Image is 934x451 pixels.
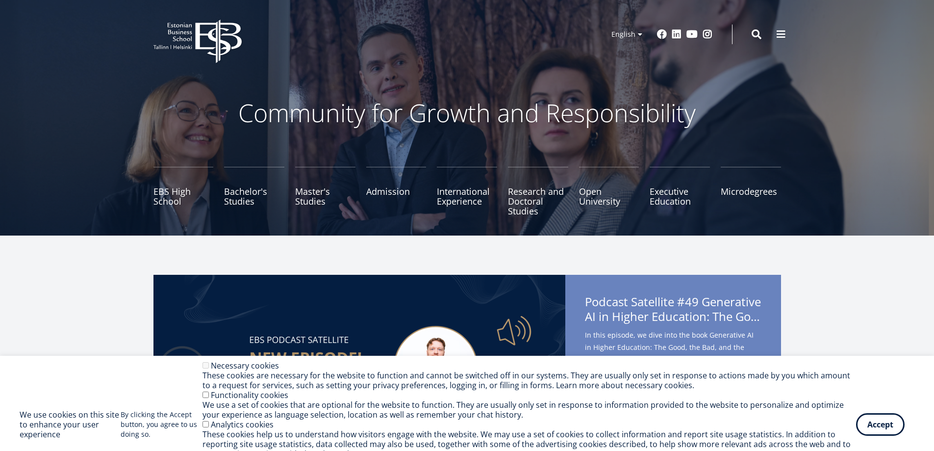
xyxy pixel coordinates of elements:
[202,371,856,390] div: These cookies are necessary for the website to function and cannot be switched off in our systems...
[585,329,761,390] span: In this episode, we dive into the book Generative AI in Higher Education: The Good, the Bad, and ...
[721,167,781,216] a: Microdegrees
[856,413,905,436] button: Accept
[153,167,214,216] a: EBS High School
[585,294,761,327] span: Podcast Satellite #49 Generative
[121,410,202,439] p: By clicking the Accept button, you agree to us doing so.
[703,29,712,39] a: Instagram
[295,167,355,216] a: Master's Studies
[686,29,698,39] a: Youtube
[585,309,761,324] span: AI in Higher Education: The Good, the Bad, and the Ugly
[211,390,288,400] label: Functionality cookies
[20,410,121,439] h2: We use cookies on this site to enhance your user experience
[650,167,710,216] a: Executive Education
[224,167,284,216] a: Bachelor's Studies
[672,29,682,39] a: Linkedin
[202,400,856,420] div: We use a set of cookies that are optional for the website to function. They are usually only set ...
[211,360,279,371] label: Necessary cookies
[211,419,274,430] label: Analytics cookies
[657,29,667,39] a: Facebook
[508,167,568,216] a: Research and Doctoral Studies
[579,167,639,216] a: Open University
[207,98,727,128] p: Community for Growth and Responsibility
[437,167,497,216] a: International Experience
[366,167,427,216] a: Admission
